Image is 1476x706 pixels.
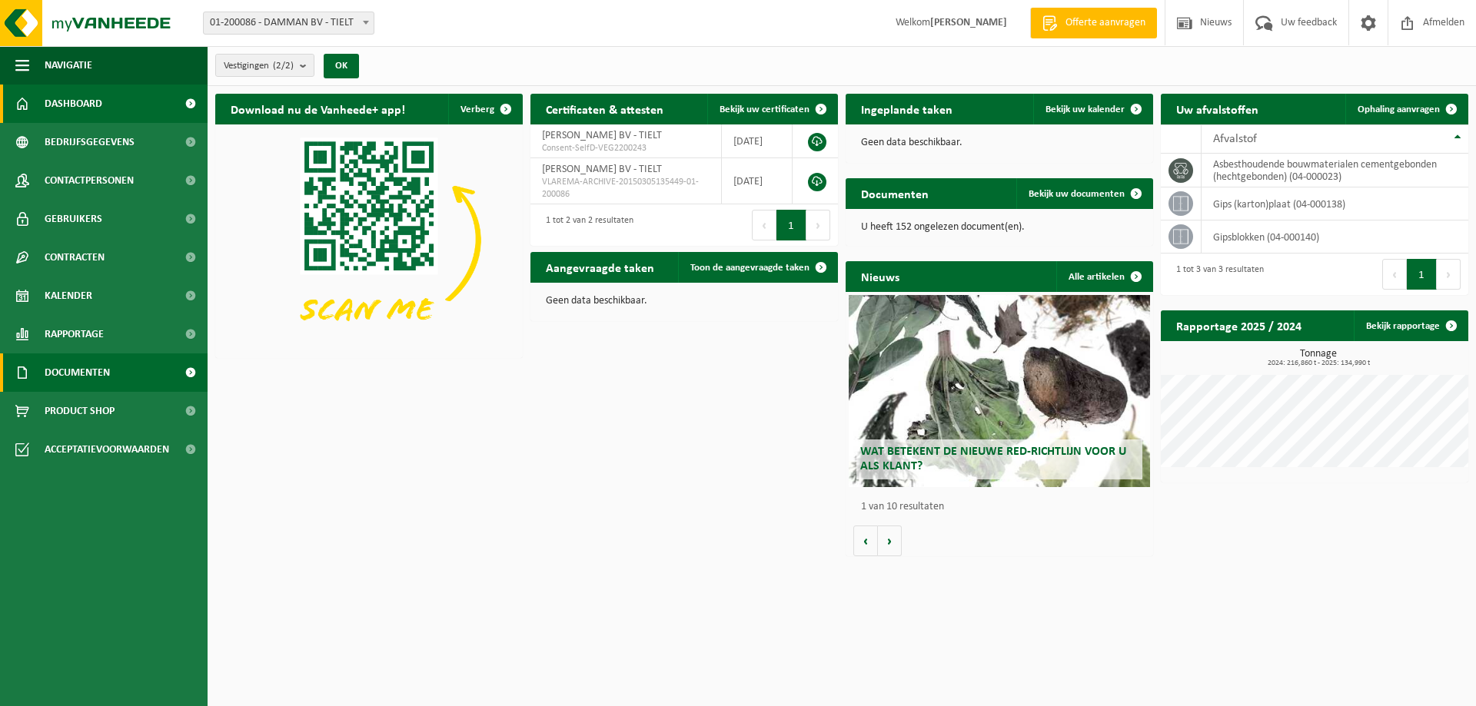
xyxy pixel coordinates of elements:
p: Geen data beschikbaar. [861,138,1138,148]
button: Next [1437,259,1461,290]
a: Wat betekent de nieuwe RED-richtlijn voor u als klant? [849,295,1150,487]
span: 01-200086 - DAMMAN BV - TIELT [204,12,374,34]
span: [PERSON_NAME] BV - TIELT [542,130,662,141]
strong: [PERSON_NAME] [930,17,1007,28]
span: Gebruikers [45,200,102,238]
h2: Nieuws [846,261,915,291]
h3: Tonnage [1168,349,1468,367]
button: Vorige [853,525,878,556]
span: Dashboard [45,85,102,123]
h2: Ingeplande taken [846,94,968,124]
h2: Certificaten & attesten [530,94,679,124]
a: Offerte aanvragen [1030,8,1157,38]
span: Ophaling aanvragen [1358,104,1440,114]
td: gipsblokken (04-000140) [1202,220,1468,254]
span: Acceptatievoorwaarden [45,430,169,469]
button: Vestigingen(2/2) [215,54,314,77]
button: Verberg [448,94,521,124]
span: Consent-SelfD-VEG2200243 [542,142,710,154]
span: Afvalstof [1213,133,1257,145]
span: 01-200086 - DAMMAN BV - TIELT [203,12,374,35]
span: Verberg [460,104,494,114]
span: Offerte aanvragen [1062,15,1149,31]
h2: Rapportage 2025 / 2024 [1161,310,1317,340]
h2: Download nu de Vanheede+ app! [215,94,421,124]
p: Geen data beschikbaar. [546,296,823,307]
span: Product Shop [45,392,115,430]
a: Bekijk uw certificaten [707,94,836,124]
h2: Uw afvalstoffen [1161,94,1274,124]
span: Wat betekent de nieuwe RED-richtlijn voor u als klant? [860,446,1126,472]
h2: Documenten [846,178,944,208]
span: [PERSON_NAME] BV - TIELT [542,164,662,175]
button: 1 [776,210,806,240]
span: Bedrijfsgegevens [45,123,135,161]
span: Kalender [45,277,92,315]
h2: Aangevraagde taken [530,252,670,282]
button: Next [806,210,830,240]
td: [DATE] [722,124,793,158]
button: 1 [1407,259,1437,290]
span: Rapportage [45,315,104,353]
p: 1 van 10 resultaten [861,502,1145,512]
p: U heeft 152 ongelezen document(en). [861,222,1138,233]
span: 2024: 216,860 t - 2025: 134,990 t [1168,360,1468,367]
span: Contracten [45,238,105,277]
span: Toon de aangevraagde taken [690,263,809,273]
button: Previous [1382,259,1407,290]
a: Bekijk uw kalender [1033,94,1152,124]
td: [DATE] [722,158,793,204]
span: Navigatie [45,46,92,85]
span: VLAREMA-ARCHIVE-20150305135449-01-200086 [542,176,710,201]
a: Ophaling aanvragen [1345,94,1467,124]
span: Bekijk uw certificaten [720,104,809,114]
div: 1 tot 3 van 3 resultaten [1168,257,1264,291]
a: Bekijk uw documenten [1016,178,1152,209]
div: 1 tot 2 van 2 resultaten [538,208,633,242]
a: Alle artikelen [1056,261,1152,292]
span: Documenten [45,353,110,392]
button: OK [324,54,359,78]
span: Vestigingen [224,55,294,78]
span: Bekijk uw kalender [1045,104,1125,114]
button: Previous [752,210,776,240]
span: Contactpersonen [45,161,134,200]
td: asbesthoudende bouwmaterialen cementgebonden (hechtgebonden) (04-000023) [1202,154,1468,187]
a: Bekijk rapportage [1354,310,1467,341]
button: Volgende [878,525,902,556]
td: gips (karton)plaat (04-000138) [1202,187,1468,220]
count: (2/2) [273,61,294,71]
img: Download de VHEPlus App [215,124,523,355]
span: Bekijk uw documenten [1029,189,1125,199]
a: Toon de aangevraagde taken [678,252,836,283]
